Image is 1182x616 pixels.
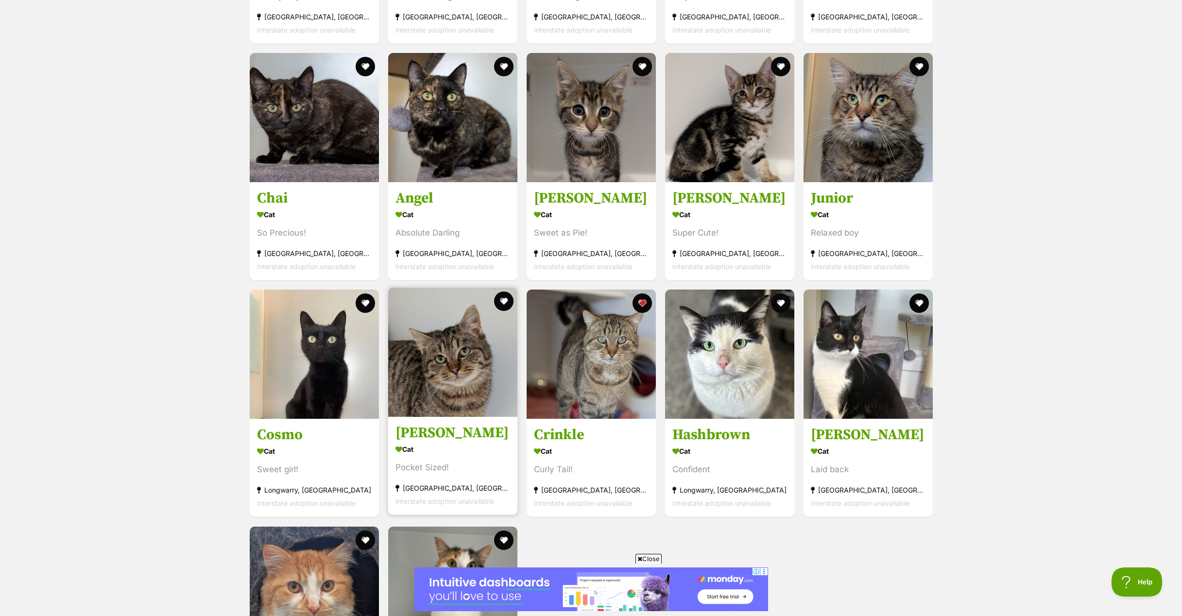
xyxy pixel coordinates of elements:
[672,499,771,508] span: Interstate adoption unavailable
[811,262,909,271] span: Interstate adoption unavailable
[909,293,929,313] button: favourite
[534,484,649,497] div: [GEOGRAPHIC_DATA], [GEOGRAPHIC_DATA]
[257,189,372,207] h3: Chai
[257,207,372,222] div: Cat
[811,26,909,34] span: Interstate adoption unavailable
[257,445,372,459] div: Cat
[257,463,372,477] div: Sweet girl!
[356,530,375,550] button: favourite
[811,226,925,240] div: Relaxed boy
[665,182,794,280] a: [PERSON_NAME] Cat Super Cute! [GEOGRAPHIC_DATA], [GEOGRAPHIC_DATA] Interstate adoption unavailabl...
[771,57,790,76] button: favourite
[527,290,656,419] img: Crinkle
[356,293,375,313] button: favourite
[257,226,372,240] div: So Precious!
[804,53,933,182] img: Junior
[909,57,929,76] button: favourite
[534,226,649,240] div: Sweet as Pie!
[665,290,794,419] img: Hashbrown
[534,207,649,222] div: Cat
[665,53,794,182] img: Howard
[494,530,514,550] button: favourite
[804,419,933,517] a: [PERSON_NAME] Cat Laid back [GEOGRAPHIC_DATA], [GEOGRAPHIC_DATA] Interstate adoption unavailable ...
[257,426,372,445] h3: Cosmo
[534,262,633,271] span: Interstate adoption unavailable
[257,10,372,23] div: [GEOGRAPHIC_DATA], [GEOGRAPHIC_DATA]
[257,499,356,508] span: Interstate adoption unavailable
[534,189,649,207] h3: [PERSON_NAME]
[771,293,790,313] button: favourite
[672,226,787,240] div: Super Cute!
[527,419,656,517] a: Crinkle Cat Curly Tail! [GEOGRAPHIC_DATA], [GEOGRAPHIC_DATA] Interstate adoption unavailable favo...
[388,53,517,182] img: Angel
[257,247,372,260] div: [GEOGRAPHIC_DATA], [GEOGRAPHIC_DATA]
[672,26,771,34] span: Interstate adoption unavailable
[811,10,925,23] div: [GEOGRAPHIC_DATA], [GEOGRAPHIC_DATA]
[395,10,510,23] div: [GEOGRAPHIC_DATA], [GEOGRAPHIC_DATA]
[414,567,768,611] iframe: Advertisement
[494,291,514,311] button: favourite
[804,290,933,419] img: Sadie
[534,247,649,260] div: [GEOGRAPHIC_DATA], [GEOGRAPHIC_DATA]
[633,57,652,76] button: favourite
[534,426,649,445] h3: Crinkle
[633,293,652,313] button: favourite
[811,247,925,260] div: [GEOGRAPHIC_DATA], [GEOGRAPHIC_DATA]
[811,426,925,445] h3: [PERSON_NAME]
[811,445,925,459] div: Cat
[395,462,510,475] div: Pocket Sized!
[672,262,771,271] span: Interstate adoption unavailable
[395,482,510,495] div: [GEOGRAPHIC_DATA], [GEOGRAPHIC_DATA]
[672,463,787,477] div: Confident
[250,182,379,280] a: Chai Cat So Precious! [GEOGRAPHIC_DATA], [GEOGRAPHIC_DATA] Interstate adoption unavailable favourite
[395,247,510,260] div: [GEOGRAPHIC_DATA], [GEOGRAPHIC_DATA]
[356,57,375,76] button: favourite
[250,419,379,517] a: Cosmo Cat Sweet girl! Longwarry, [GEOGRAPHIC_DATA] Interstate adoption unavailable favourite
[1112,567,1163,597] iframe: Help Scout Beacon - Open
[672,189,787,207] h3: [PERSON_NAME]
[257,484,372,497] div: Longwarry, [GEOGRAPHIC_DATA]
[395,424,510,443] h3: [PERSON_NAME]
[665,419,794,517] a: Hashbrown Cat Confident Longwarry, [GEOGRAPHIC_DATA] Interstate adoption unavailable favourite
[257,26,356,34] span: Interstate adoption unavailable
[534,10,649,23] div: [GEOGRAPHIC_DATA], [GEOGRAPHIC_DATA]
[534,26,633,34] span: Interstate adoption unavailable
[811,484,925,497] div: [GEOGRAPHIC_DATA], [GEOGRAPHIC_DATA]
[811,207,925,222] div: Cat
[534,463,649,477] div: Curly Tail!
[395,26,494,34] span: Interstate adoption unavailable
[527,53,656,182] img: Leonard
[395,189,510,207] h3: Angel
[534,499,633,508] span: Interstate adoption unavailable
[257,262,356,271] span: Interstate adoption unavailable
[388,288,517,417] img: Pringle
[672,445,787,459] div: Cat
[811,189,925,207] h3: Junior
[250,290,379,419] img: Cosmo
[534,445,649,459] div: Cat
[250,53,379,182] img: Chai
[494,57,514,76] button: favourite
[395,207,510,222] div: Cat
[672,484,787,497] div: Longwarry, [GEOGRAPHIC_DATA]
[672,207,787,222] div: Cat
[672,426,787,445] h3: Hashbrown
[635,554,662,564] span: Close
[672,247,787,260] div: [GEOGRAPHIC_DATA], [GEOGRAPHIC_DATA]
[804,182,933,280] a: Junior Cat Relaxed boy [GEOGRAPHIC_DATA], [GEOGRAPHIC_DATA] Interstate adoption unavailable favou...
[388,417,517,515] a: [PERSON_NAME] Cat Pocket Sized! [GEOGRAPHIC_DATA], [GEOGRAPHIC_DATA] Interstate adoption unavaila...
[395,226,510,240] div: Absolute Darling
[811,463,925,477] div: Laid back
[672,10,787,23] div: [GEOGRAPHIC_DATA], [GEOGRAPHIC_DATA]
[811,499,909,508] span: Interstate adoption unavailable
[395,443,510,457] div: Cat
[388,182,517,280] a: Angel Cat Absolute Darling [GEOGRAPHIC_DATA], [GEOGRAPHIC_DATA] Interstate adoption unavailable f...
[395,497,494,506] span: Interstate adoption unavailable
[527,182,656,280] a: [PERSON_NAME] Cat Sweet as Pie! [GEOGRAPHIC_DATA], [GEOGRAPHIC_DATA] Interstate adoption unavaila...
[395,262,494,271] span: Interstate adoption unavailable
